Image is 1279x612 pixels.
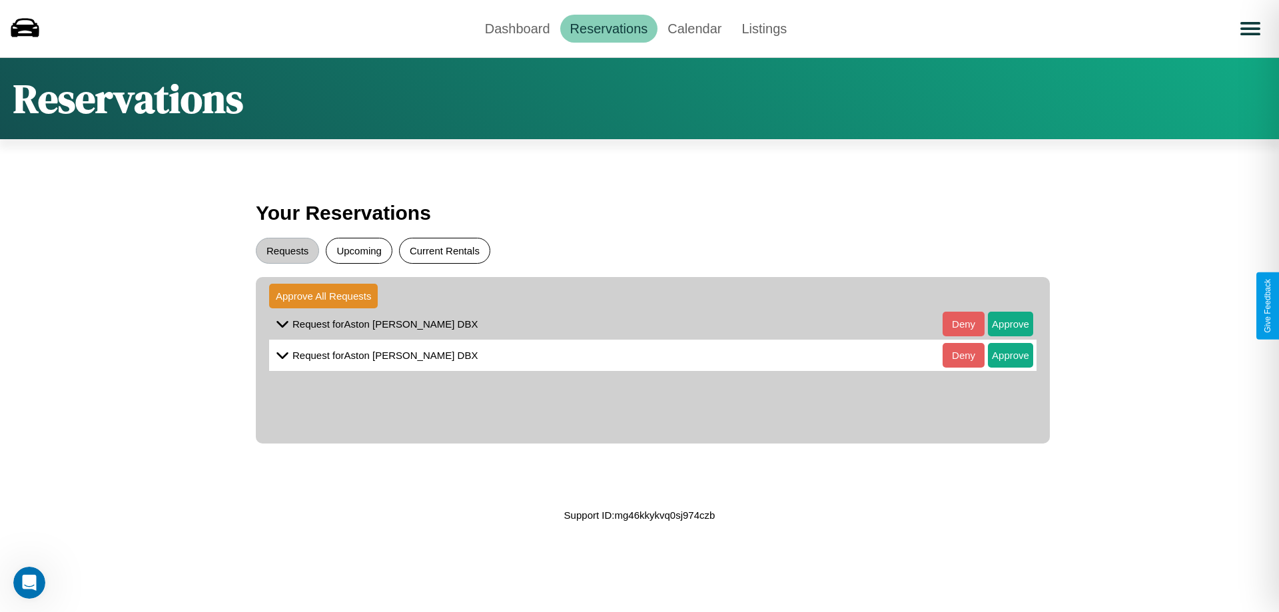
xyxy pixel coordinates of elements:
[943,343,985,368] button: Deny
[731,15,797,43] a: Listings
[1263,279,1272,333] div: Give Feedback
[13,71,243,126] h1: Reservations
[1232,10,1269,47] button: Open menu
[943,312,985,336] button: Deny
[256,238,319,264] button: Requests
[399,238,490,264] button: Current Rentals
[256,195,1023,231] h3: Your Reservations
[292,315,478,333] p: Request for Aston [PERSON_NAME] DBX
[560,15,658,43] a: Reservations
[326,238,392,264] button: Upcoming
[988,343,1033,368] button: Approve
[657,15,731,43] a: Calendar
[269,284,378,308] button: Approve All Requests
[292,346,478,364] p: Request for Aston [PERSON_NAME] DBX
[988,312,1033,336] button: Approve
[475,15,560,43] a: Dashboard
[13,567,45,599] iframe: Intercom live chat
[564,506,715,524] p: Support ID: mg46kkykvq0sj974czb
